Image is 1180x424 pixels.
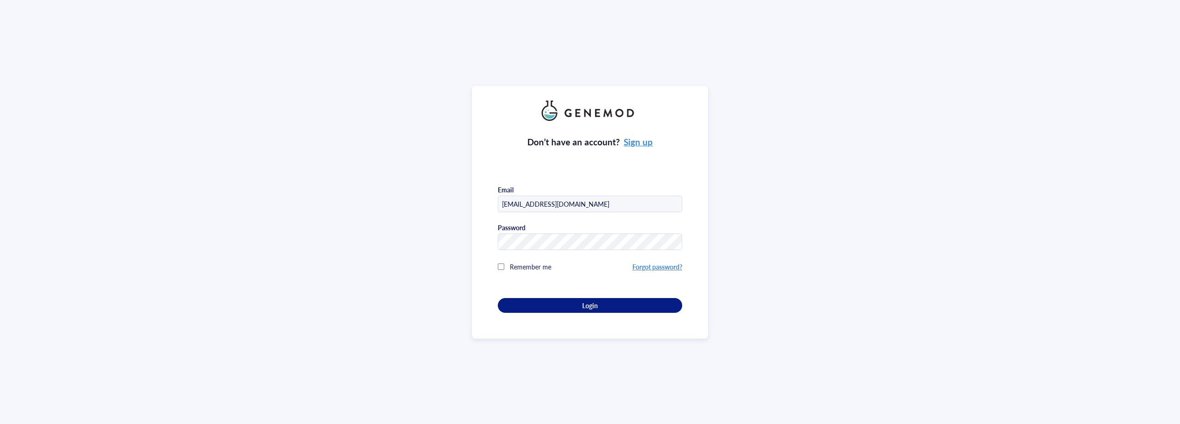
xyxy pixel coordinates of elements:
[510,262,551,271] span: Remember me
[542,101,638,121] img: genemod_logo_light-BcqUzbGq.png
[624,136,653,148] a: Sign up
[632,262,682,271] a: Forgot password?
[498,185,513,194] div: Email
[498,223,525,232] div: Password
[582,301,598,310] span: Login
[527,136,653,149] div: Don’t have an account?
[498,298,682,313] button: Login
